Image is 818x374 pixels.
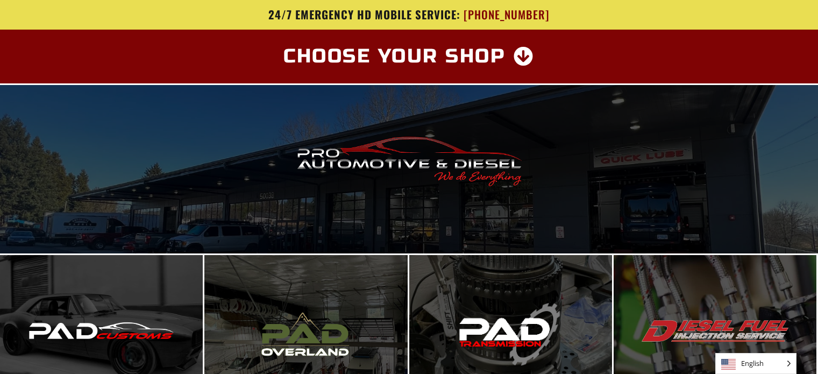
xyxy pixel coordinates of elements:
[716,354,796,373] span: English
[464,8,550,22] span: [PHONE_NUMBER]
[271,40,547,73] a: Choose Your Shop
[283,47,506,66] span: Choose Your Shop
[268,6,460,23] span: 24/7 Emergency HD Mobile Service:
[95,8,724,22] a: 24/7 Emergency HD Mobile Service: [PHONE_NUMBER]
[715,353,796,374] aside: Language selected: English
